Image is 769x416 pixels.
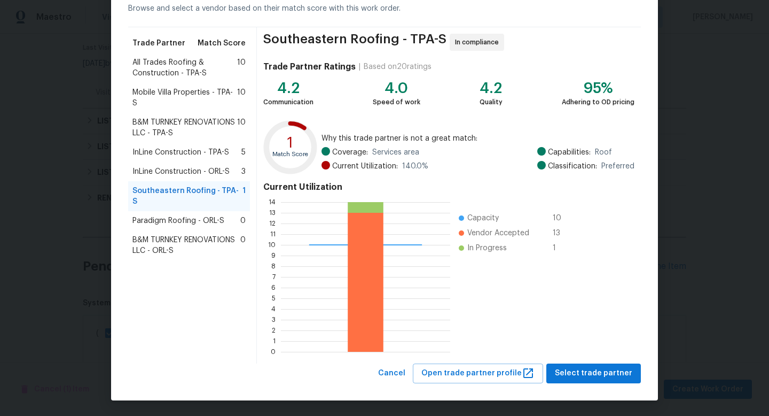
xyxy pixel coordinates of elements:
[272,295,276,302] text: 5
[271,263,276,269] text: 8
[562,83,634,94] div: 95%
[198,38,246,49] span: Match Score
[269,210,276,216] text: 13
[132,147,229,158] span: InLine Construction - TPA-S
[132,235,240,256] span: B&M TURNKEY RENOVATIONS LLC - ORL-S
[553,243,570,253] span: 1
[553,228,570,238] span: 13
[373,97,420,107] div: Speed of work
[132,186,242,207] span: Southeastern Roofing - TPA-S
[132,215,224,226] span: Paradigm Roofing - ORL-S
[263,97,313,107] div: Communication
[321,133,634,144] span: Why this trade partner is not a great match:
[237,57,246,79] span: 10
[242,186,246,207] span: 1
[332,147,368,158] span: Coverage:
[378,367,405,380] span: Cancel
[269,220,276,227] text: 12
[546,364,641,383] button: Select trade partner
[553,213,570,224] span: 10
[263,61,356,72] h4: Trade Partner Ratings
[263,182,634,192] h4: Current Utilization
[132,87,237,109] span: Mobile Villa Properties - TPA-S
[421,367,535,380] span: Open trade partner profile
[271,349,276,355] text: 0
[548,147,591,158] span: Capabilities:
[269,199,276,205] text: 14
[455,37,503,48] span: In compliance
[271,306,276,312] text: 4
[595,147,612,158] span: Roof
[132,117,237,138] span: B&M TURNKEY RENOVATIONS LLC - TPA-S
[271,284,276,291] text: 6
[332,161,398,172] span: Current Utilization:
[356,61,364,72] div: |
[413,364,543,383] button: Open trade partner profile
[374,364,410,383] button: Cancel
[287,135,293,150] text: 1
[241,147,246,158] span: 5
[555,367,632,380] span: Select trade partner
[372,147,419,158] span: Services area
[240,215,246,226] span: 0
[263,34,446,51] span: Southeastern Roofing - TPA-S
[272,327,276,334] text: 2
[268,242,276,248] text: 10
[480,83,503,94] div: 4.2
[480,97,503,107] div: Quality
[237,117,246,138] span: 10
[271,252,276,259] text: 9
[263,83,313,94] div: 4.2
[467,213,499,224] span: Capacity
[272,274,276,280] text: 7
[562,97,634,107] div: Adhering to OD pricing
[132,57,237,79] span: All Trades Roofing & Construction - TPA-S
[272,151,308,157] text: Match Score
[548,161,597,172] span: Classification:
[402,161,428,172] span: 140.0 %
[467,243,507,253] span: In Progress
[237,87,246,109] span: 10
[132,38,185,49] span: Trade Partner
[272,317,276,323] text: 3
[240,235,246,256] span: 0
[364,61,431,72] div: Based on 20 ratings
[132,166,230,177] span: InLine Construction - ORL-S
[241,166,246,177] span: 3
[467,228,529,238] span: Vendor Accepted
[601,161,634,172] span: Preferred
[273,338,276,344] text: 1
[270,231,276,237] text: 11
[373,83,420,94] div: 4.0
